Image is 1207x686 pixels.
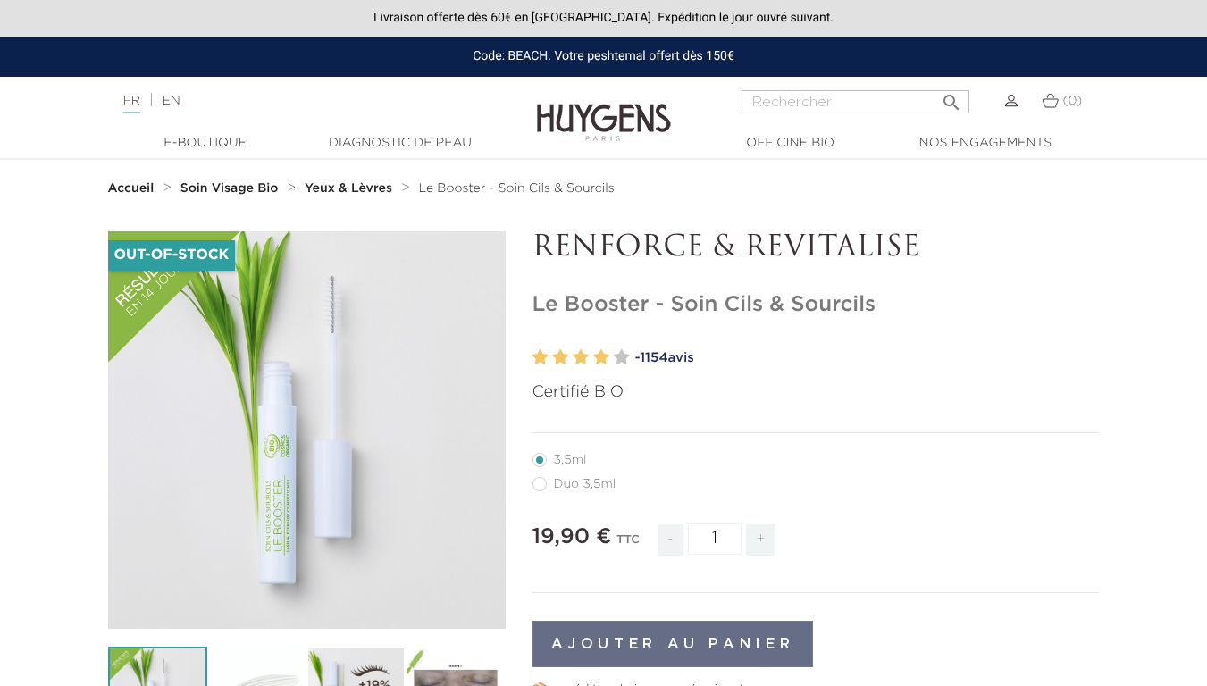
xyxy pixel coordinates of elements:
button: Ajouter au panier [532,621,814,667]
a: -1154avis [635,345,1100,372]
span: (0) [1062,95,1082,107]
h1: Le Booster - Soin Cils & Sourcils [532,292,1100,318]
button:  [935,85,968,109]
label: 3,5ml [532,453,608,467]
strong: Accueil [108,182,155,195]
input: Rechercher [742,90,969,113]
img: Huygens [537,75,671,144]
label: 1 [532,345,549,371]
label: 4 [593,345,609,371]
span: + [746,524,775,556]
div: TTC [616,521,640,569]
label: 3 [573,345,589,371]
i:  [941,87,962,108]
label: Duo 3,5ml [532,477,638,491]
a: FR [123,95,140,113]
a: Accueil [108,181,158,196]
span: - [658,524,683,556]
a: Soin Visage Bio [180,181,283,196]
span: 19,90 € [532,526,612,548]
strong: Yeux & Lèvres [305,182,392,195]
p: Certifié BIO [532,381,1100,405]
label: 5 [614,345,630,371]
label: 2 [552,345,568,371]
a: E-Boutique [116,134,295,153]
a: Yeux & Lèvres [305,181,397,196]
span: Le Booster - Soin Cils & Sourcils [418,182,614,195]
div: | [114,90,490,112]
span: 1154 [640,351,667,364]
li: Out-of-Stock [108,240,236,271]
a: Diagnostic de peau [311,134,490,153]
strong: Soin Visage Bio [180,182,279,195]
a: Officine Bio [701,134,880,153]
a: EN [162,95,180,107]
p: RENFORCE & REVITALISE [532,231,1100,265]
a: Nos engagements [896,134,1075,153]
input: Quantité [688,523,742,555]
a: Le Booster - Soin Cils & Sourcils [418,181,614,196]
